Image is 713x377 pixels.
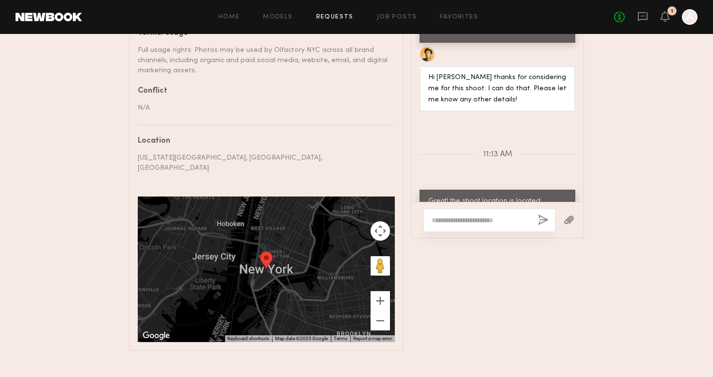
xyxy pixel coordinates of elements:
[371,256,390,276] button: Drag Pegman onto the map to open Street View
[138,45,388,76] div: Full usage rights: Photos may be used by Olfactory NYC across all brand channels, including organ...
[138,153,388,173] div: [US_STATE][GEOGRAPHIC_DATA], [GEOGRAPHIC_DATA], [GEOGRAPHIC_DATA]
[353,336,392,341] a: Report a map error
[316,14,354,20] a: Requests
[377,14,417,20] a: Job Posts
[263,14,292,20] a: Models
[227,335,269,342] button: Keyboard shortcuts
[334,336,347,341] a: Terms
[140,329,172,342] a: Open this area in Google Maps (opens a new window)
[428,196,567,218] div: Great! the shoot location is located: [STREET_ADDRESS]
[138,137,388,145] div: Location
[483,150,512,159] span: 11:13 AM
[671,9,673,14] div: 1
[371,291,390,311] button: Zoom in
[682,9,697,25] a: A
[140,329,172,342] img: Google
[440,14,478,20] a: Favorites
[371,311,390,330] button: Zoom out
[275,336,328,341] span: Map data ©2025 Google
[138,87,388,95] div: Conflict
[371,221,390,241] button: Map camera controls
[218,14,240,20] a: Home
[138,103,388,113] div: N/A
[428,72,567,106] div: Hi [PERSON_NAME] thanks for considering me for this shoot. I can do that. Please let me know any ...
